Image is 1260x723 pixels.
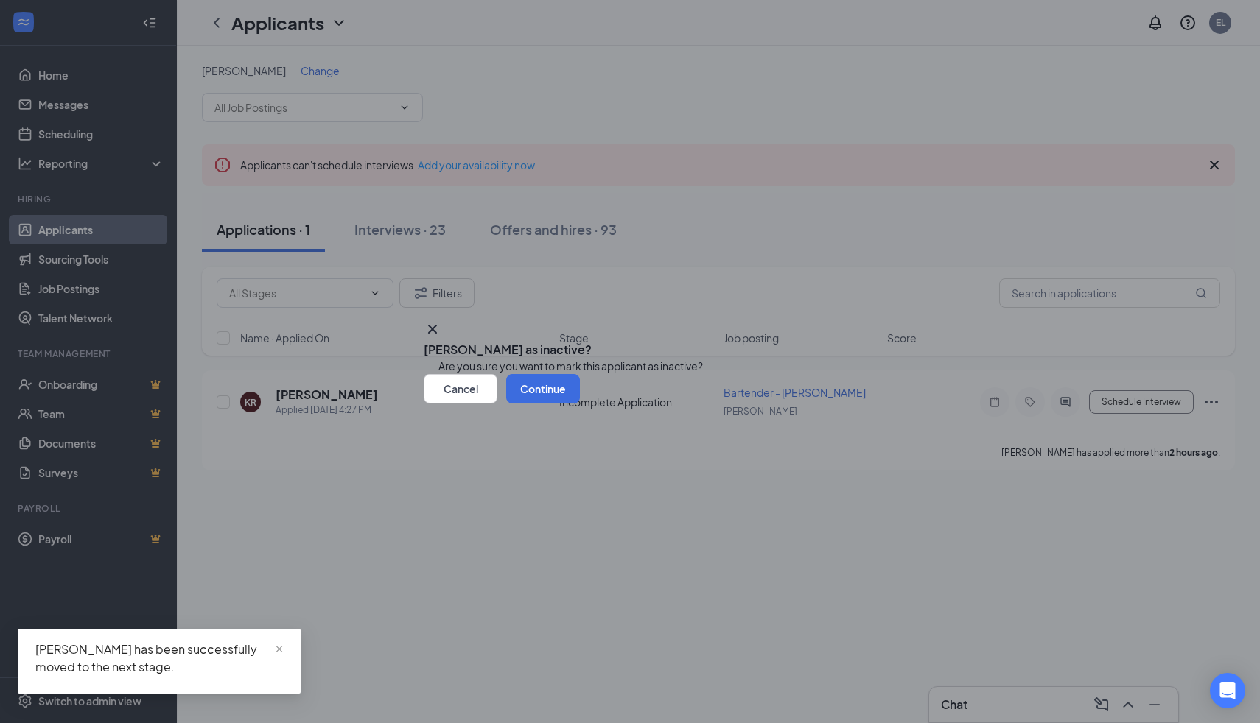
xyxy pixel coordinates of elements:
[506,374,580,403] button: Continue
[35,641,283,676] div: [PERSON_NAME] has been successfully moved to the next stage.
[274,644,284,655] span: close
[438,358,822,374] div: Are you sure you want to mark this applicant as inactive?
[424,342,592,358] h3: [PERSON_NAME] as inactive?
[1210,673,1245,708] div: Open Intercom Messenger
[424,320,441,338] button: Close
[424,320,441,338] svg: Cross
[424,374,497,403] button: Cancel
